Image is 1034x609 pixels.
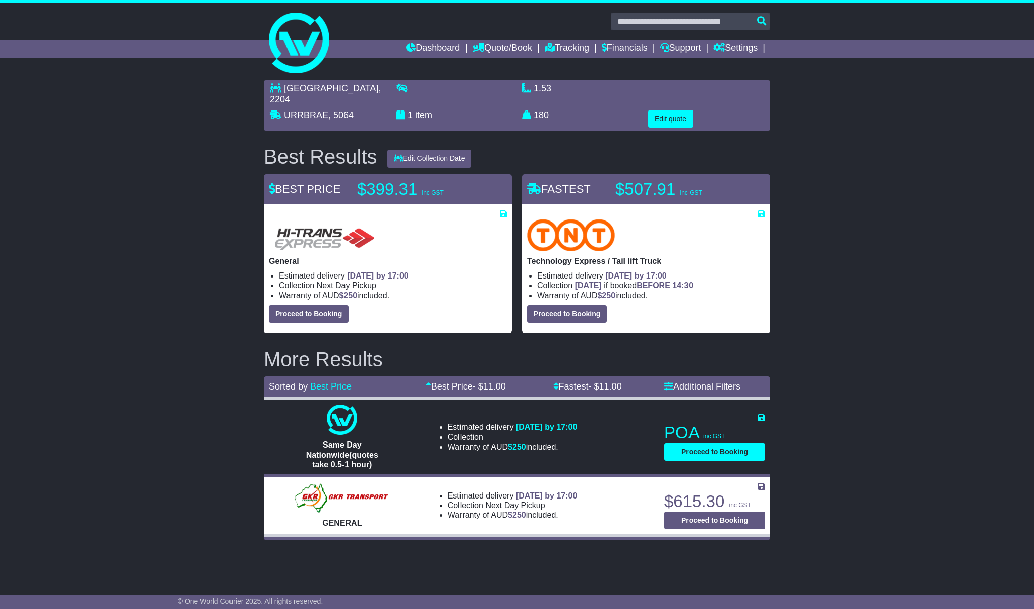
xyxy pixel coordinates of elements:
[534,110,549,120] span: 180
[317,281,376,290] span: Next Day Pickup
[485,501,545,510] span: Next Day Pickup
[664,423,765,443] p: POA
[269,305,349,323] button: Proceed to Booking
[357,179,483,199] p: $399.31
[680,189,702,196] span: inc GST
[426,381,506,392] a: Best Price- $11.00
[279,281,507,290] li: Collection
[269,219,379,251] img: HiTrans (Machship): General
[347,271,409,280] span: [DATE] by 17:00
[473,40,532,58] a: Quote/Book
[729,502,751,509] span: inc GST
[537,281,765,290] li: Collection
[575,281,602,290] span: [DATE]
[516,491,578,500] span: [DATE] by 17:00
[415,110,432,120] span: item
[294,483,390,513] img: GKR: GENERAL
[448,491,578,501] li: Estimated delivery
[306,440,378,468] span: Same Day Nationwide(quotes take 0.5-1 hour)
[269,381,308,392] span: Sorted by
[284,110,328,120] span: URRBRAE
[284,83,378,93] span: [GEOGRAPHIC_DATA]
[310,381,352,392] a: Best Price
[648,110,693,128] button: Edit quote
[259,146,382,168] div: Best Results
[527,219,615,251] img: TNT Domestic: Technology Express / Tail lift Truck
[537,271,765,281] li: Estimated delivery
[422,189,443,196] span: inc GST
[339,291,357,300] span: $
[602,40,648,58] a: Financials
[664,381,740,392] a: Additional Filters
[343,291,357,300] span: 250
[512,442,526,451] span: 250
[534,83,551,93] span: 1.53
[605,271,667,280] span: [DATE] by 17:00
[508,442,526,451] span: $
[527,305,607,323] button: Proceed to Booking
[703,433,725,440] span: inc GST
[448,432,578,442] li: Collection
[448,422,578,432] li: Estimated delivery
[387,150,472,168] button: Edit Collection Date
[264,348,770,370] h2: More Results
[483,381,506,392] span: 11.00
[406,40,460,58] a: Dashboard
[713,40,758,58] a: Settings
[537,291,765,300] li: Warranty of AUD included.
[516,423,578,431] span: [DATE] by 17:00
[279,271,507,281] li: Estimated delivery
[448,501,578,510] li: Collection
[597,291,615,300] span: $
[178,597,323,605] span: © One World Courier 2025. All rights reserved.
[553,381,622,392] a: Fastest- $11.00
[589,381,622,392] span: - $
[575,281,693,290] span: if booked
[599,381,622,392] span: 11.00
[660,40,701,58] a: Support
[328,110,354,120] span: , 5064
[527,183,591,195] span: FASTEST
[322,519,362,527] span: GENERAL
[269,256,507,266] p: General
[448,510,578,520] li: Warranty of AUD included.
[615,179,741,199] p: $507.91
[664,443,765,461] button: Proceed to Booking
[637,281,670,290] span: BEFORE
[672,281,693,290] span: 14:30
[269,183,340,195] span: BEST PRICE
[408,110,413,120] span: 1
[602,291,615,300] span: 250
[664,512,765,529] button: Proceed to Booking
[279,291,507,300] li: Warranty of AUD included.
[545,40,589,58] a: Tracking
[512,511,526,519] span: 250
[527,256,765,266] p: Technology Express / Tail lift Truck
[327,405,357,435] img: One World Courier: Same Day Nationwide(quotes take 0.5-1 hour)
[448,442,578,452] li: Warranty of AUD included.
[270,83,381,104] span: , 2204
[664,491,765,512] p: $615.30
[508,511,526,519] span: $
[473,381,506,392] span: - $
